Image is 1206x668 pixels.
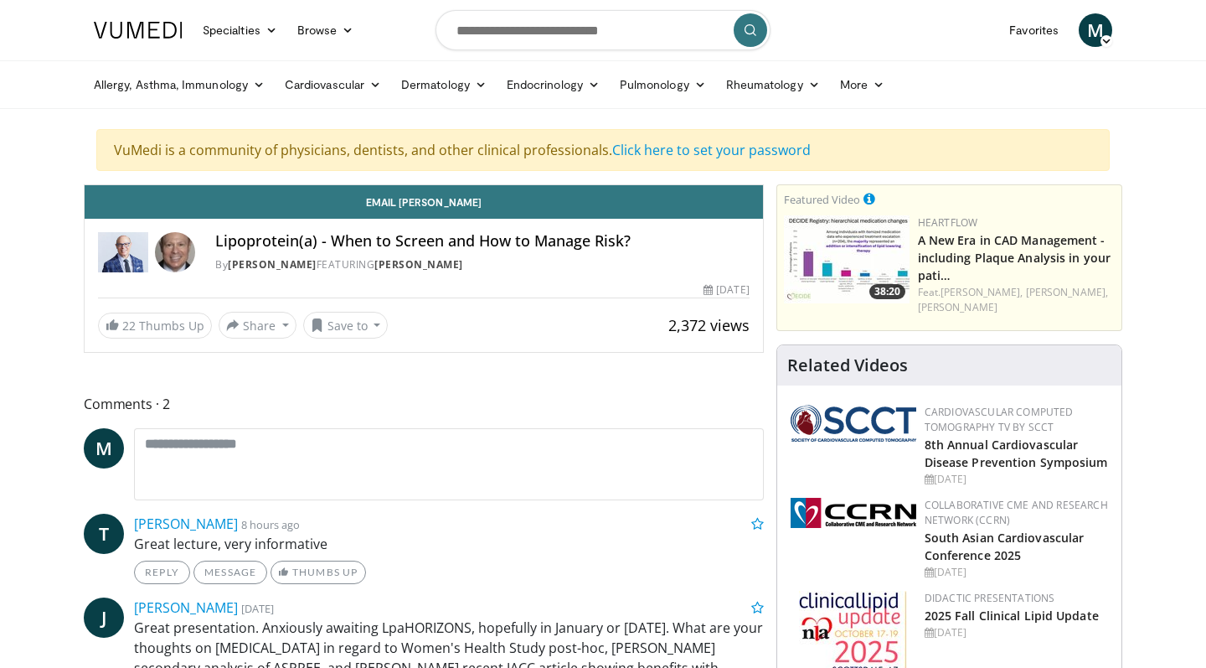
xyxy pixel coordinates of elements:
[219,312,296,339] button: Share
[787,355,908,375] h4: Related Videos
[1079,13,1112,47] a: M
[791,405,916,442] img: 51a70120-4f25-49cc-93a4-67582377e75f.png.150x105_q85_autocrop_double_scale_upscale_version-0.2.png
[925,625,1108,640] div: [DATE]
[228,257,317,272] a: [PERSON_NAME]
[918,285,1115,315] div: Feat.
[925,565,1108,580] div: [DATE]
[784,215,910,303] a: 38:20
[784,192,860,207] small: Featured Video
[271,561,365,584] a: Thumbs Up
[610,68,716,101] a: Pulmonology
[96,129,1110,171] div: VuMedi is a community of physicians, dentists, and other clinical professionals.
[918,300,997,314] a: [PERSON_NAME]
[703,282,749,298] div: [DATE]
[716,68,830,101] a: Rheumatology
[134,515,238,533] a: [PERSON_NAME]
[84,428,124,469] a: M
[215,257,750,272] div: By FEATURING
[94,22,183,39] img: VuMedi Logo
[784,215,910,303] img: 738d0e2d-290f-4d89-8861-908fb8b721dc.150x105_q85_crop-smart_upscale.jpg
[830,68,894,101] a: More
[155,232,195,272] img: Avatar
[941,285,1023,299] a: [PERSON_NAME],
[275,68,391,101] a: Cardiovascular
[134,598,238,617] a: [PERSON_NAME]
[925,498,1108,527] a: Collaborative CME and Research Network (CCRN)
[122,318,136,334] span: 22
[1026,285,1108,299] a: [PERSON_NAME],
[193,561,267,584] a: Message
[134,561,190,584] a: Reply
[287,13,364,47] a: Browse
[84,598,124,638] a: J
[612,141,811,159] a: Click here to set your password
[98,232,148,272] img: Dr. Robert S. Rosenson
[791,498,916,528] img: a04ee3ba-8487-4636-b0fb-5e8d268f3737.png.150x105_q85_autocrop_double_scale_upscale_version-0.2.png
[925,608,1099,624] a: 2025 Fall Clinical Lipid Update
[84,68,275,101] a: Allergy, Asthma, Immunology
[84,393,764,415] span: Comments 2
[193,13,287,47] a: Specialties
[925,530,1085,563] a: South Asian Cardiovascular Conference 2025
[303,312,389,339] button: Save to
[869,284,905,299] span: 38:20
[999,13,1069,47] a: Favorites
[215,232,750,251] h4: Lipoprotein(a) - When to Screen and How to Manage Risk?
[918,232,1111,283] a: A New Era in CAD Management - including Plaque Analysis in your pati…
[668,315,750,335] span: 2,372 views
[925,472,1108,487] div: [DATE]
[925,405,1074,434] a: Cardiovascular Computed Tomography TV by SCCT
[374,257,463,272] a: [PERSON_NAME]
[84,514,124,554] a: T
[497,68,610,101] a: Endocrinology
[925,437,1108,470] a: 8th Annual Cardiovascular Disease Prevention Symposium
[98,313,212,339] a: 22 Thumbs Up
[918,215,978,230] a: Heartflow
[925,591,1108,606] div: Didactic Presentations
[241,517,300,532] small: 8 hours ago
[391,68,497,101] a: Dermatology
[241,601,274,616] small: [DATE]
[85,185,763,219] a: Email [PERSON_NAME]
[134,534,764,554] p: Great lecture, very informative
[435,10,770,50] input: Search topics, interventions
